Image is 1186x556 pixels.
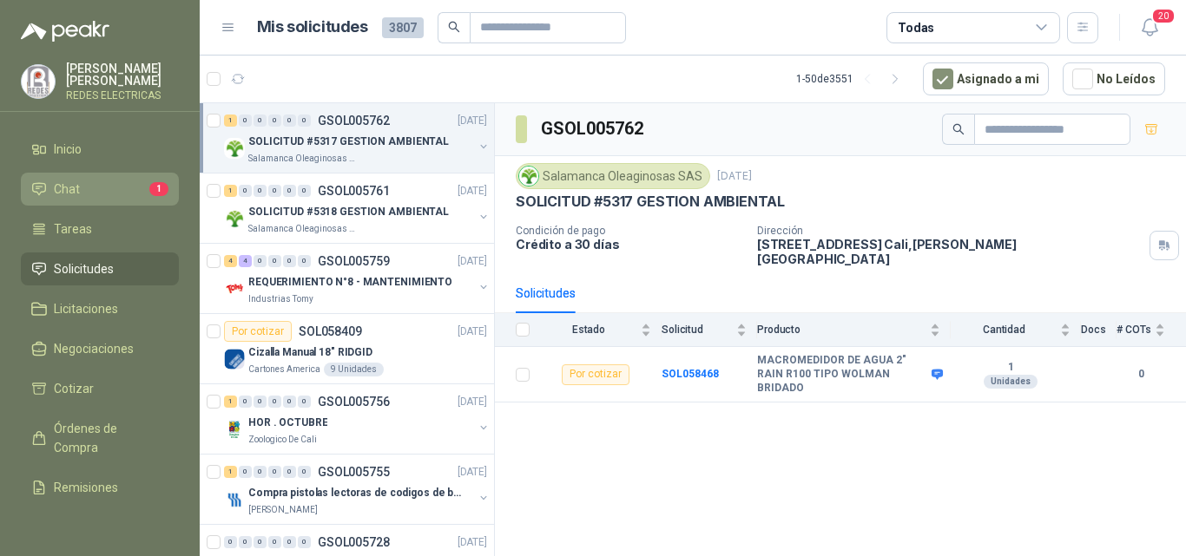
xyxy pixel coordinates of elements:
div: 0 [283,396,296,408]
div: 0 [239,185,252,197]
div: 0 [283,114,296,127]
div: 0 [298,396,311,408]
a: 1 0 0 0 0 0 GSOL005761[DATE] Company LogoSOLICITUD #5318 GESTION AMBIENTALSalamanca Oleaginosas SAS [224,180,491,236]
div: 1 - 50 de 3551 [796,65,909,93]
th: Docs [1081,313,1117,347]
div: 0 [268,466,281,478]
div: 1 [224,114,237,127]
span: Solicitud [662,324,733,336]
p: [PERSON_NAME] [248,503,318,517]
a: 1 0 0 0 0 0 GSOL005762[DATE] Company LogoSOLICITUD #5317 GESTION AMBIENTALSalamanca Oleaginosas SAS [224,110,491,166]
p: REDES ELECTRICAS [66,90,179,101]
span: 3807 [382,17,424,38]
span: Cantidad [951,324,1057,336]
a: Remisiones [21,471,179,504]
p: SOLICITUD #5317 GESTION AMBIENTAL [516,193,785,211]
button: 20 [1134,12,1165,43]
p: Crédito a 30 días [516,237,743,252]
th: Solicitud [662,313,757,347]
h1: Mis solicitudes [257,15,368,40]
span: Tareas [54,219,92,239]
div: 0 [268,536,281,548]
img: Company Logo [224,419,245,440]
span: Chat [54,180,80,199]
span: Estado [540,324,637,336]
span: search [952,123,965,135]
div: 0 [239,114,252,127]
h3: GSOL005762 [541,115,646,142]
span: Órdenes de Compra [54,419,162,457]
p: GSOL005761 [318,185,390,197]
p: Cizalla Manual 18" RIDGID [248,344,372,361]
a: 1 0 0 0 0 0 GSOL005756[DATE] Company LogoHOR . OCTUBREZoologico De Cali [224,391,491,447]
div: 0 [254,466,267,478]
button: No Leídos [1063,62,1165,95]
img: Company Logo [22,65,55,98]
div: Por cotizar [562,364,629,385]
div: 9 Unidades [324,363,384,376]
p: [PERSON_NAME] [PERSON_NAME] [66,62,179,87]
div: 4 [239,255,252,267]
p: [DATE] [458,464,487,481]
p: Condición de pago [516,225,743,237]
div: Salamanca Oleaginosas SAS [516,163,710,189]
span: 20 [1151,8,1176,24]
p: SOLICITUD #5317 GESTION AMBIENTAL [248,134,449,150]
p: [DATE] [458,113,487,129]
button: Asignado a mi [923,62,1049,95]
p: [DATE] [458,394,487,410]
div: 0 [239,396,252,408]
a: SOL058468 [662,368,719,380]
div: 0 [239,536,252,548]
div: Solicitudes [516,284,576,303]
div: 0 [283,255,296,267]
p: GSOL005756 [318,396,390,408]
div: 0 [254,185,267,197]
span: Negociaciones [54,339,134,358]
th: # COTs [1117,313,1186,347]
a: Chat1 [21,173,179,206]
a: Cotizar [21,372,179,405]
div: 0 [239,466,252,478]
div: 0 [268,255,281,267]
a: Solicitudes [21,252,179,285]
span: Remisiones [54,478,118,497]
img: Company Logo [224,208,245,229]
p: [DATE] [717,168,752,185]
p: SOLICITUD #5318 GESTION AMBIENTAL [248,204,449,220]
p: Compra pistolas lectoras de codigos de barras [248,485,465,501]
a: 1 0 0 0 0 0 GSOL005755[DATE] Company LogoCompra pistolas lectoras de codigos de barras[PERSON_NAME] [224,461,491,517]
img: Company Logo [224,349,245,370]
p: [DATE] [458,253,487,270]
div: 0 [298,185,311,197]
th: Producto [757,313,951,347]
div: 0 [224,536,237,548]
p: Industrias Tomy [248,292,313,306]
div: 1 [224,185,237,197]
th: Estado [540,313,662,347]
a: Negociaciones [21,332,179,365]
div: 0 [298,536,311,548]
img: Company Logo [224,138,245,159]
b: 0 [1117,366,1165,383]
p: Salamanca Oleaginosas SAS [248,222,358,236]
img: Company Logo [519,167,538,186]
div: 1 [224,466,237,478]
b: 1 [951,361,1071,375]
div: 0 [254,396,267,408]
div: 0 [298,114,311,127]
div: 0 [254,114,267,127]
div: 0 [283,185,296,197]
div: 4 [224,255,237,267]
span: Licitaciones [54,299,118,318]
div: 0 [298,255,311,267]
span: # COTs [1117,324,1151,336]
p: [DATE] [458,324,487,340]
img: Logo peakr [21,21,109,42]
div: 0 [268,185,281,197]
div: Todas [898,18,934,37]
a: Licitaciones [21,292,179,325]
p: [DATE] [458,183,487,200]
p: [STREET_ADDRESS] Cali , [PERSON_NAME][GEOGRAPHIC_DATA] [757,237,1143,266]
